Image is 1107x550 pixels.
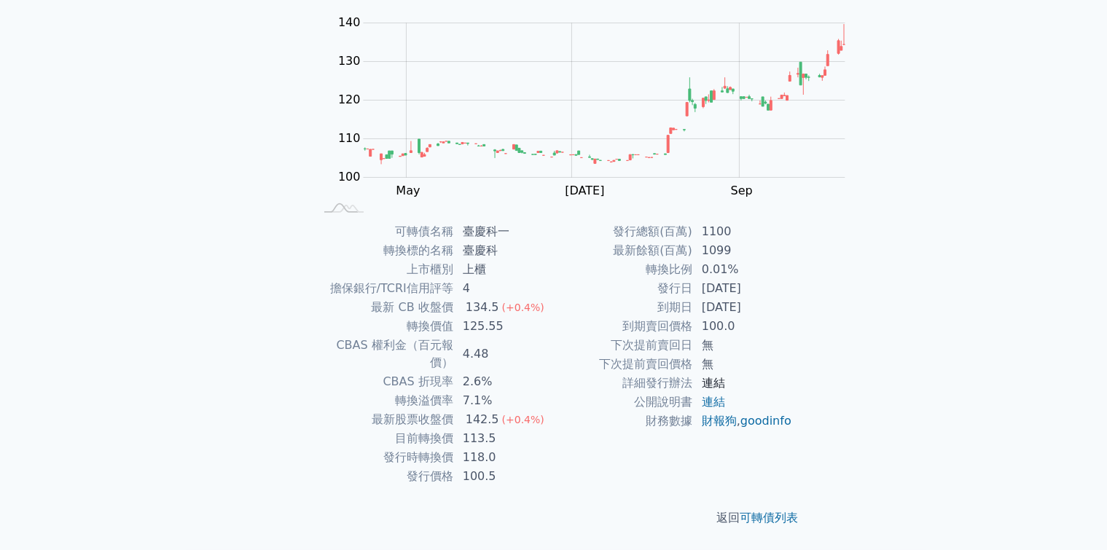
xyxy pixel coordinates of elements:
[502,414,544,425] span: (+0.4%)
[315,448,454,467] td: 發行時轉換價
[554,279,693,298] td: 發行日
[396,184,420,197] tspan: May
[315,391,454,410] td: 轉換溢價率
[454,391,554,410] td: 7.1%
[740,414,791,428] a: goodinfo
[693,317,793,336] td: 100.0
[338,54,361,68] tspan: 130
[702,414,737,428] a: 財報狗
[566,184,605,197] tspan: [DATE]
[315,336,454,372] td: CBAS 權利金（百元報價）
[454,429,554,448] td: 113.5
[454,467,554,486] td: 100.5
[693,355,793,374] td: 無
[463,299,502,316] div: 134.5
[454,260,554,279] td: 上櫃
[554,317,693,336] td: 到期賣回價格
[554,412,693,431] td: 財務數據
[693,412,793,431] td: ,
[338,170,361,184] tspan: 100
[338,131,361,145] tspan: 110
[338,93,361,106] tspan: 120
[315,260,454,279] td: 上市櫃別
[554,260,693,279] td: 轉換比例
[693,279,793,298] td: [DATE]
[454,222,554,241] td: 臺慶科一
[331,15,867,197] g: Chart
[297,509,810,527] p: 返回
[554,298,693,317] td: 到期日
[693,298,793,317] td: [DATE]
[315,467,454,486] td: 發行價格
[740,511,799,525] a: 可轉債列表
[315,241,454,260] td: 轉換標的名稱
[693,260,793,279] td: 0.01%
[693,241,793,260] td: 1099
[693,336,793,355] td: 無
[315,222,454,241] td: 可轉債名稱
[315,279,454,298] td: 擔保銀行/TCRI信用評等
[454,372,554,391] td: 2.6%
[454,448,554,467] td: 118.0
[693,222,793,241] td: 1100
[554,374,693,393] td: 詳細發行辦法
[315,372,454,391] td: CBAS 折現率
[315,429,454,448] td: 目前轉換價
[554,393,693,412] td: 公開說明書
[315,317,454,336] td: 轉換價值
[315,410,454,429] td: 最新股票收盤價
[454,241,554,260] td: 臺慶科
[502,302,544,313] span: (+0.4%)
[554,355,693,374] td: 下次提前賣回價格
[702,376,725,390] a: 連結
[702,395,725,409] a: 連結
[554,222,693,241] td: 發行總額(百萬)
[315,298,454,317] td: 最新 CB 收盤價
[454,317,554,336] td: 125.55
[554,336,693,355] td: 下次提前賣回日
[454,336,554,372] td: 4.48
[463,411,502,428] div: 142.5
[454,279,554,298] td: 4
[554,241,693,260] td: 最新餘額(百萬)
[338,15,361,29] tspan: 140
[731,184,753,197] tspan: Sep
